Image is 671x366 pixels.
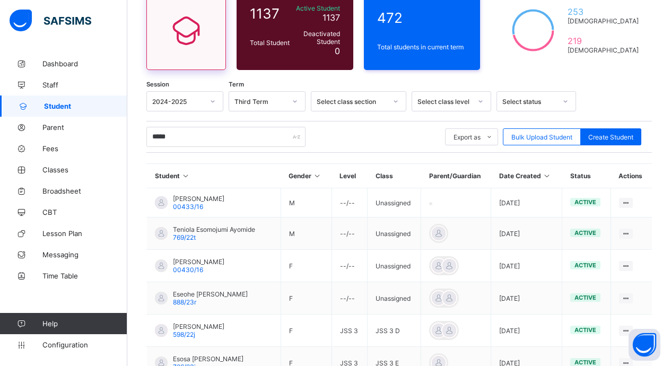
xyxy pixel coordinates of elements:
[368,188,421,217] td: Unassigned
[146,81,169,88] span: Session
[247,36,292,49] div: Total Student
[611,164,652,188] th: Actions
[42,250,127,259] span: Messaging
[574,262,596,269] span: active
[491,282,562,315] td: [DATE]
[281,164,332,188] th: Gender
[332,164,368,188] th: Level
[588,133,633,141] span: Create Student
[42,272,127,280] span: Time Table
[229,81,244,88] span: Term
[42,123,127,132] span: Parent
[173,323,224,330] span: [PERSON_NAME]
[454,133,481,141] span: Export as
[332,217,368,250] td: --/--
[491,315,562,347] td: [DATE]
[568,46,639,54] span: [DEMOGRAPHIC_DATA]
[332,250,368,282] td: --/--
[574,359,596,366] span: active
[295,30,340,46] span: Deactivated Student
[173,290,248,298] span: Eseohe [PERSON_NAME]
[147,164,281,188] th: Student
[317,98,387,106] div: Select class section
[173,195,224,203] span: [PERSON_NAME]
[10,10,91,32] img: safsims
[173,298,196,306] span: 888/23r
[152,98,204,106] div: 2024-2025
[173,225,255,233] span: Teniola Esomojumi Ayomide
[491,217,562,250] td: [DATE]
[323,12,340,23] span: 1137
[502,98,556,106] div: Select status
[368,250,421,282] td: Unassigned
[332,282,368,315] td: --/--
[42,229,127,238] span: Lesson Plan
[173,233,196,241] span: 769/22t
[332,188,368,217] td: --/--
[281,282,332,315] td: F
[368,217,421,250] td: Unassigned
[562,164,611,188] th: Status
[42,59,127,68] span: Dashboard
[173,266,203,274] span: 00430/16
[335,46,340,56] span: 0
[42,144,127,153] span: Fees
[368,164,421,188] th: Class
[574,229,596,237] span: active
[234,98,286,106] div: Third Term
[574,294,596,301] span: active
[332,315,368,347] td: JSS 3
[281,217,332,250] td: M
[568,6,639,17] span: 253
[417,98,472,106] div: Select class level
[42,341,127,349] span: Configuration
[421,164,491,188] th: Parent/Guardian
[173,355,243,363] span: Esosa [PERSON_NAME]
[377,10,467,26] span: 472
[42,165,127,174] span: Classes
[173,330,195,338] span: 598/22j
[368,282,421,315] td: Unassigned
[511,133,572,141] span: Bulk Upload Student
[44,102,127,110] span: Student
[568,36,639,46] span: 219
[574,326,596,334] span: active
[313,172,322,180] i: Sort in Ascending Order
[250,5,290,22] span: 1137
[491,164,562,188] th: Date Created
[568,17,639,25] span: [DEMOGRAPHIC_DATA]
[574,198,596,206] span: active
[42,81,127,89] span: Staff
[42,187,127,195] span: Broadsheet
[281,250,332,282] td: F
[173,258,224,266] span: [PERSON_NAME]
[181,172,190,180] i: Sort in Ascending Order
[491,188,562,217] td: [DATE]
[281,315,332,347] td: F
[629,329,660,361] button: Open asap
[491,250,562,282] td: [DATE]
[173,203,203,211] span: 00433/16
[368,315,421,347] td: JSS 3 D
[42,208,127,216] span: CBT
[281,188,332,217] td: M
[377,43,467,51] span: Total students in current term
[42,319,127,328] span: Help
[295,4,340,12] span: Active Student
[543,172,552,180] i: Sort in Ascending Order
